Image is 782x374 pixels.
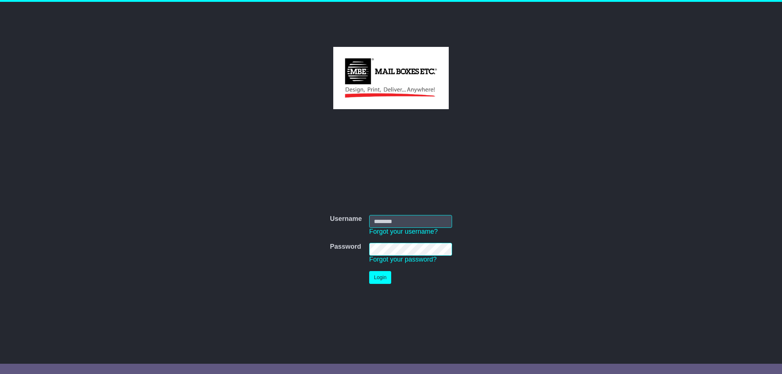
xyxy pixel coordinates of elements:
[333,47,449,109] img: MBE Eight Mile Plains
[369,271,391,284] button: Login
[369,256,437,263] a: Forgot your password?
[330,243,361,251] label: Password
[369,228,438,235] a: Forgot your username?
[330,215,362,223] label: Username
